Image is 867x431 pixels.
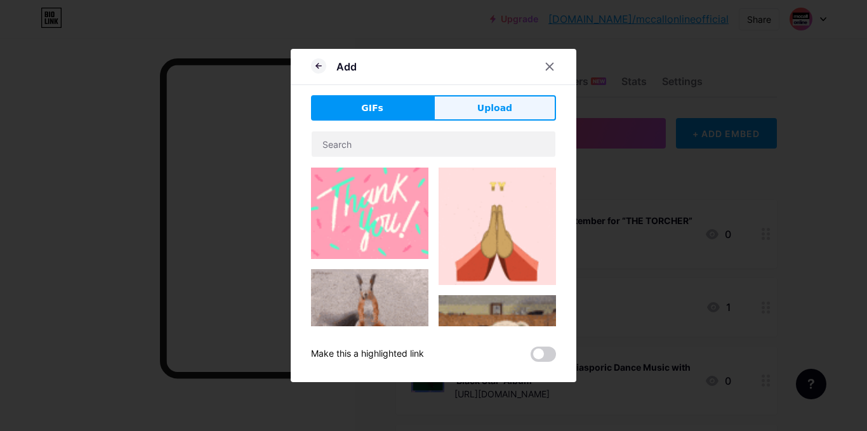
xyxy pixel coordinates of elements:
[336,59,357,74] div: Add
[361,102,383,115] span: GIFs
[311,168,428,259] img: Gihpy
[311,95,433,121] button: GIFs
[433,95,556,121] button: Upload
[312,131,555,157] input: Search
[439,168,556,285] img: Gihpy
[311,269,428,368] img: Gihpy
[311,347,424,362] div: Make this a highlighted link
[477,102,512,115] span: Upload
